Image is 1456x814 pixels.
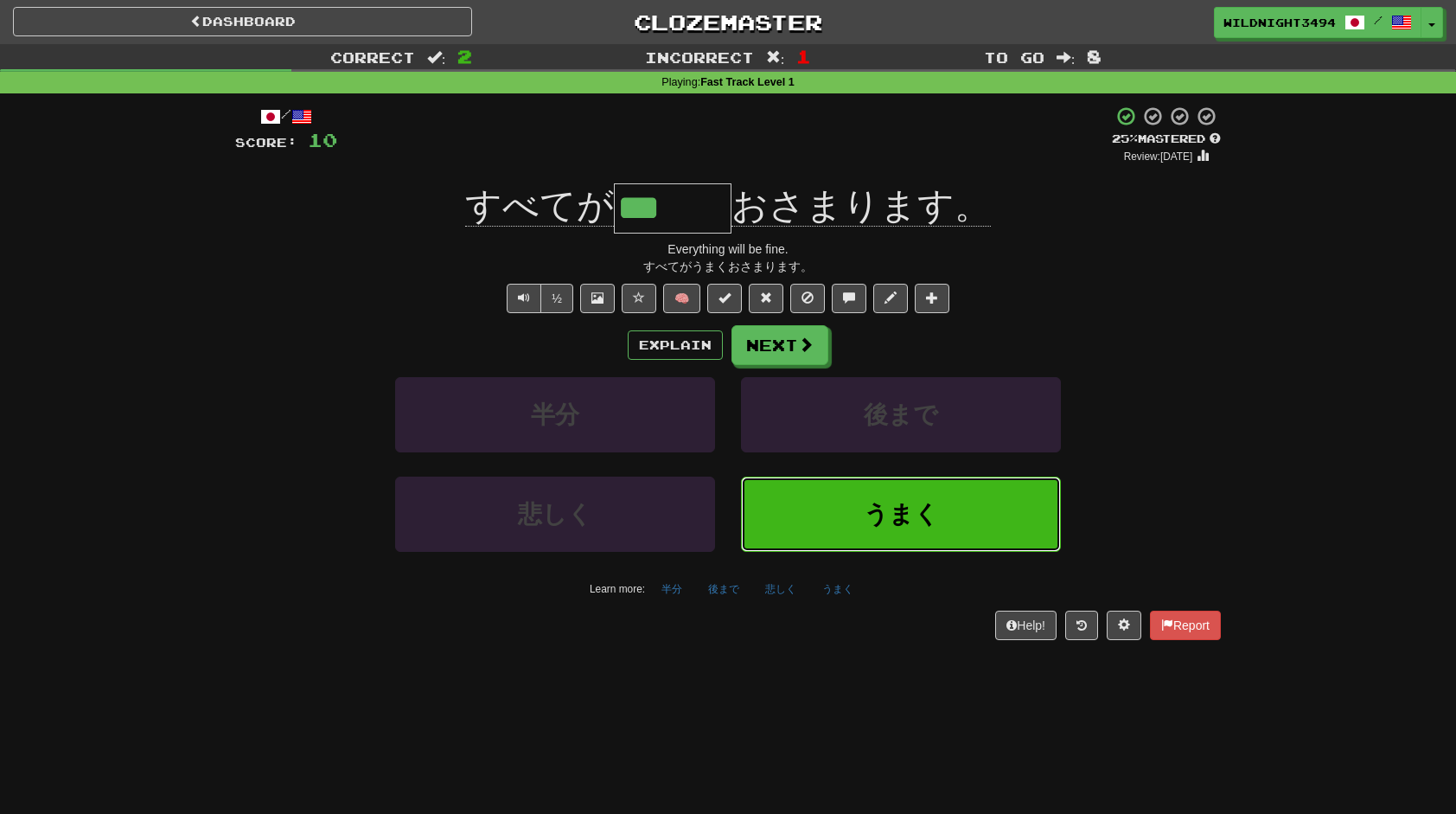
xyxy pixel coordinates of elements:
[1112,131,1138,145] span: 25 %
[540,284,573,313] button: ½
[235,240,1221,258] div: Everything will be fine.
[503,284,573,313] div: Text-to-speech controls
[984,48,1044,66] span: To go
[465,185,614,227] span: すべてが
[531,401,579,428] span: 半分
[395,477,715,552] button: 悲しく
[330,48,415,66] span: Correct
[1112,131,1221,147] div: Mastered
[915,284,949,313] button: Add to collection (alt+a)
[590,583,645,595] small: Learn more:
[731,325,828,365] button: Next
[628,330,723,360] button: Explain
[235,258,1221,275] div: すべてがうまくおさまります。
[13,7,472,36] a: Dashboard
[518,501,592,528] span: 悲しく
[707,284,742,313] button: Set this sentence to 100% Mastered (alt+m)
[308,129,337,151] span: 10
[1150,611,1221,640] button: Report
[498,7,957,37] a: Clozemaster
[741,377,1061,452] button: 後まで
[790,284,825,313] button: Ignore sentence (alt+i)
[864,401,938,428] span: 後まで
[507,284,541,313] button: Play sentence audio (ctl+space)
[1065,611,1098,640] button: Round history (alt+y)
[652,576,692,602] button: 半分
[235,106,337,127] div: /
[749,284,783,313] button: Reset to 0% Mastered (alt+r)
[766,50,785,65] span: :
[663,284,700,313] button: 🧠
[427,50,446,65] span: :
[1214,7,1421,38] a: WildNight3494 /
[731,185,991,227] span: おさまります。
[1223,15,1336,30] span: WildNight3494
[1124,151,1193,163] small: Review: [DATE]
[995,611,1057,640] button: Help!
[1374,14,1383,26] span: /
[832,284,866,313] button: Discuss sentence (alt+u)
[873,284,908,313] button: Edit sentence (alt+d)
[622,284,656,313] button: Favorite sentence (alt+f)
[864,501,939,528] span: うまく
[1057,50,1076,65] span: :
[813,576,863,602] button: うまく
[580,284,615,313] button: Show image (alt+x)
[235,135,297,150] span: Score:
[796,46,811,67] span: 1
[395,377,715,452] button: 半分
[699,576,749,602] button: 後まで
[645,48,754,66] span: Incorrect
[1087,46,1102,67] span: 8
[457,46,472,67] span: 2
[756,576,806,602] button: 悲しく
[741,477,1061,552] button: うまく
[700,76,795,88] strong: Fast Track Level 1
